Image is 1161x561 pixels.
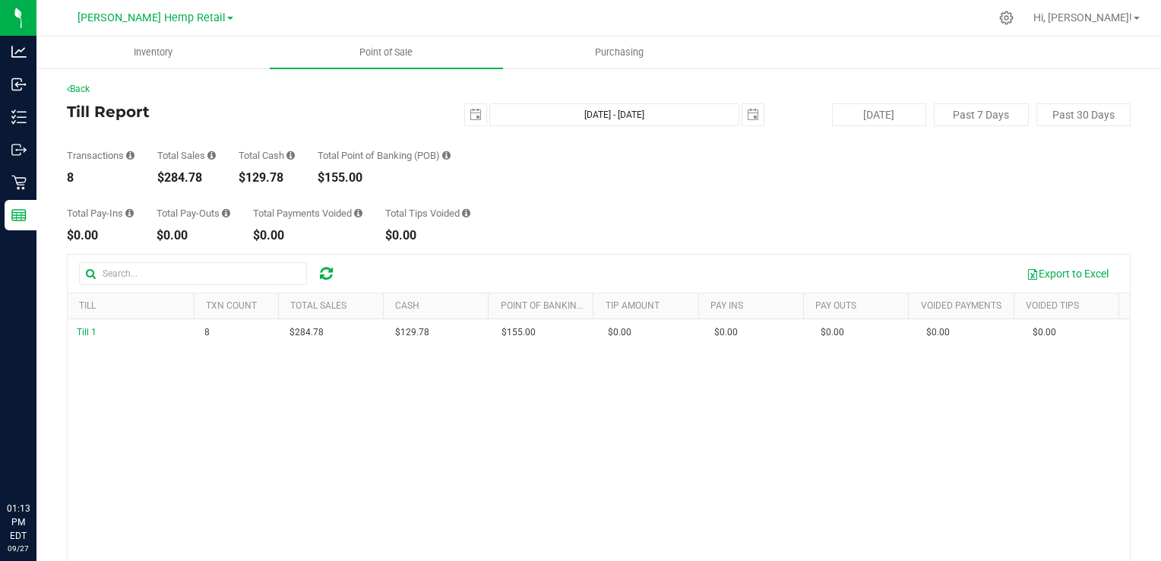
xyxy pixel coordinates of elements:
div: $284.78 [157,172,216,184]
a: Voided Tips [1026,300,1079,311]
div: $0.00 [253,230,362,242]
span: $0.00 [821,325,844,340]
a: Point of Sale [270,36,503,68]
p: 09/27 [7,543,30,554]
button: Past 7 Days [934,103,1028,126]
button: Export to Excel [1017,261,1118,287]
a: Cash [395,300,419,311]
a: Total Sales [290,300,346,311]
a: Tip Amount [606,300,660,311]
inline-svg: Inbound [11,77,27,92]
i: Sum of all successful, non-voided cash payment transaction amounts (excluding tips and transactio... [286,151,295,160]
a: Till [79,300,96,311]
span: $284.78 [289,325,324,340]
i: Sum of all cash pay-ins added to tills within the date range. [125,208,134,218]
span: $0.00 [1033,325,1056,340]
i: Sum of all successful, non-voided payment transaction amounts (excluding tips and transaction fee... [207,151,216,160]
inline-svg: Reports [11,208,27,223]
a: Back [67,84,90,94]
div: $155.00 [318,172,451,184]
span: $129.78 [395,325,429,340]
i: Sum of all tip amounts from voided payment transactions within the date range. [462,208,470,218]
div: Total Pay-Outs [157,208,230,218]
div: $0.00 [157,230,230,242]
div: Manage settings [997,11,1016,25]
i: Sum of the successful, non-voided point-of-banking payment transaction amounts, both via payment ... [442,151,451,160]
span: Inventory [113,46,193,59]
span: Till 1 [77,327,96,338]
i: Count of all successful payment transactions, possibly including voids, refunds, and cash-back fr... [126,151,134,160]
div: Total Sales [157,151,216,160]
div: $0.00 [67,230,134,242]
span: Hi, [PERSON_NAME]! [1033,11,1132,24]
a: Point of Banking (POB) [501,300,609,311]
a: Purchasing [503,36,736,68]
span: select [742,104,764,125]
span: select [465,104,486,125]
div: Total Cash [239,151,295,160]
inline-svg: Inventory [11,109,27,125]
span: Point of Sale [339,46,433,59]
inline-svg: Analytics [11,44,27,59]
input: Search... [79,262,307,285]
a: Voided Payments [921,300,1001,311]
span: Purchasing [574,46,664,59]
p: 01:13 PM EDT [7,502,30,543]
iframe: Resource center [15,439,61,485]
a: Pay Ins [710,300,743,311]
div: 8 [67,172,134,184]
div: Total Payments Voided [253,208,362,218]
a: TXN Count [206,300,257,311]
span: $0.00 [608,325,631,340]
button: [DATE] [832,103,926,126]
div: $129.78 [239,172,295,184]
div: Transactions [67,151,134,160]
i: Sum of all voided payment transaction amounts (excluding tips and transaction fees) within the da... [354,208,362,218]
span: 8 [204,325,210,340]
span: $0.00 [926,325,950,340]
div: Total Pay-Ins [67,208,134,218]
span: $155.00 [501,325,536,340]
div: Total Point of Banking (POB) [318,151,451,160]
span: $0.00 [714,325,738,340]
iframe: Resource center unread badge [45,437,63,455]
div: $0.00 [385,230,470,242]
a: Inventory [36,36,270,68]
inline-svg: Outbound [11,142,27,157]
a: Pay Outs [815,300,856,311]
i: Sum of all cash pay-outs removed from tills within the date range. [222,208,230,218]
h4: Till Report [67,103,422,120]
span: [PERSON_NAME] Hemp Retail [78,11,226,24]
div: Total Tips Voided [385,208,470,218]
button: Past 30 Days [1036,103,1131,126]
inline-svg: Retail [11,175,27,190]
